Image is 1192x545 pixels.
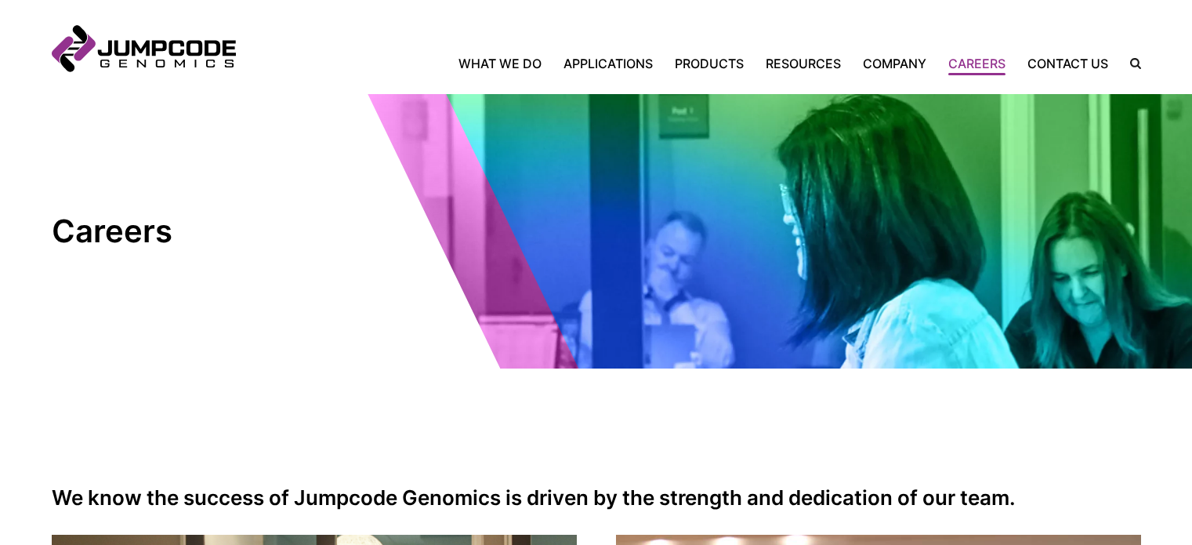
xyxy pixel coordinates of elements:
[52,486,1141,510] h2: We know the success of Jumpcode Genomics is driven by the strength and dedication of our team.
[52,212,334,251] h1: Careers
[1119,58,1141,69] label: Search the site.
[553,54,664,73] a: Applications
[755,54,852,73] a: Resources
[236,54,1119,73] nav: Primary Navigation
[1016,54,1119,73] a: Contact Us
[937,54,1016,73] a: Careers
[458,54,553,73] a: What We Do
[852,54,937,73] a: Company
[664,54,755,73] a: Products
